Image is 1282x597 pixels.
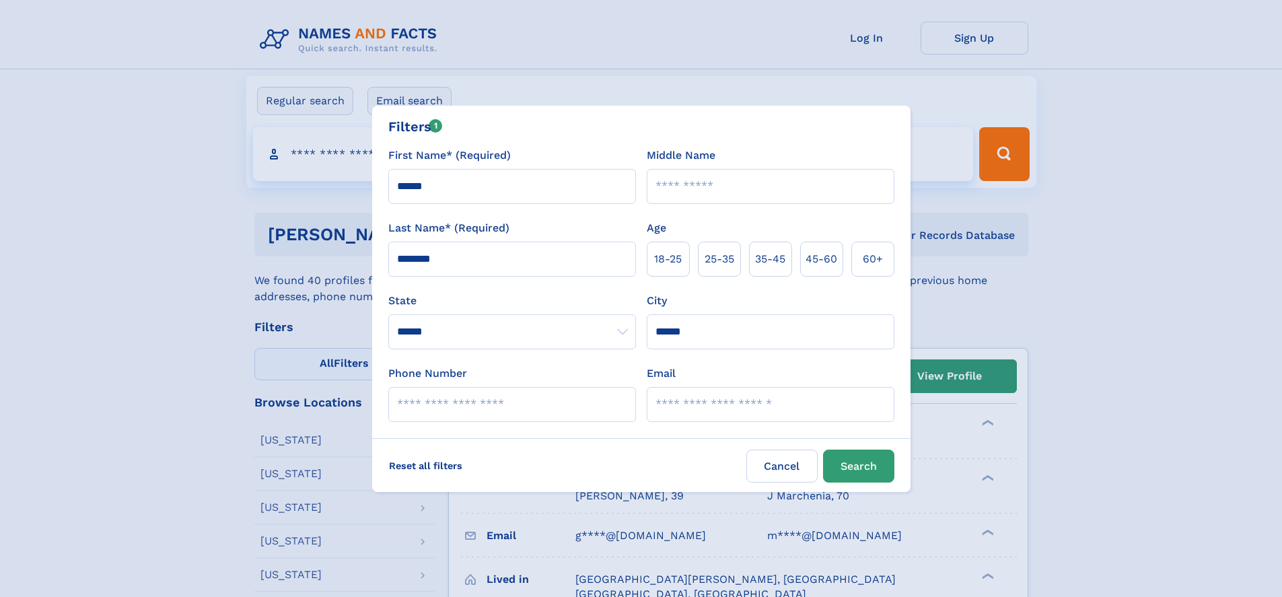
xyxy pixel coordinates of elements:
[388,220,509,236] label: Last Name* (Required)
[388,116,443,137] div: Filters
[647,365,676,382] label: Email
[746,450,818,483] label: Cancel
[863,251,883,267] span: 60+
[380,450,471,482] label: Reset all filters
[705,251,734,267] span: 25‑35
[388,147,511,164] label: First Name* (Required)
[806,251,837,267] span: 45‑60
[647,147,715,164] label: Middle Name
[755,251,785,267] span: 35‑45
[823,450,894,483] button: Search
[647,293,667,309] label: City
[388,365,467,382] label: Phone Number
[654,251,682,267] span: 18‑25
[388,293,636,309] label: State
[647,220,666,236] label: Age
